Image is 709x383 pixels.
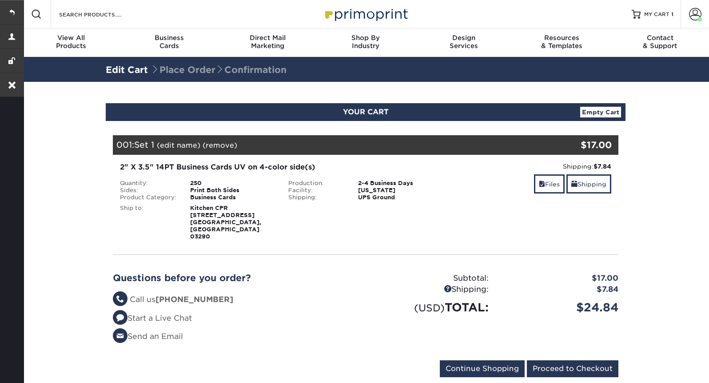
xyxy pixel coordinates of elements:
strong: Kitchen CPR [STREET_ADDRESS] [GEOGRAPHIC_DATA], [GEOGRAPHIC_DATA] 03290 [190,205,261,240]
a: Start a Live Chat [113,314,192,323]
a: Empty Cart [580,107,621,117]
div: Business Cards [183,194,282,201]
a: Files [534,174,565,194]
div: Cards [120,34,219,50]
div: Subtotal: [366,273,495,284]
a: Shop ByIndustry [317,28,415,57]
a: BusinessCards [120,28,219,57]
span: YOUR CART [343,108,389,116]
span: MY CART [644,11,669,18]
input: Proceed to Checkout [527,360,618,377]
div: Industry [317,34,415,50]
span: View All [22,34,120,42]
span: Business [120,34,219,42]
div: 2" X 3.5" 14PT Business Cards UV on 4-color side(s) [120,162,443,173]
span: Contact [611,34,709,42]
strong: $7.84 [593,163,611,170]
span: Design [414,34,513,42]
div: Production: [282,180,352,187]
li: Call us [113,294,359,306]
span: 1 [671,11,673,17]
span: files [539,181,545,188]
div: & Support [611,34,709,50]
div: Product Category: [113,194,183,201]
div: 2-4 Business Days [351,180,450,187]
a: (edit name) [157,141,200,149]
div: $7.84 [495,284,625,295]
div: Facility: [282,187,352,194]
div: Marketing [219,34,317,50]
div: [US_STATE] [351,187,450,194]
div: TOTAL: [366,299,495,316]
a: (remove) [203,141,237,149]
small: (USD) [414,302,445,314]
div: Services [414,34,513,50]
span: Place Order Confirmation [151,65,287,75]
input: Continue Shopping [440,360,525,377]
input: SEARCH PRODUCTS..... [58,9,145,20]
a: Edit Cart [106,65,148,75]
div: UPS Ground [351,194,450,201]
span: Direct Mail [219,34,317,42]
div: Sides: [113,187,183,194]
span: Set 1 [134,140,154,149]
div: $17.00 [534,138,612,152]
div: 001: [113,135,534,155]
a: Resources& Templates [513,28,611,57]
a: Direct MailMarketing [219,28,317,57]
a: Send an Email [113,332,183,341]
span: Shop By [317,34,415,42]
h2: Questions before you order? [113,273,359,283]
div: & Templates [513,34,611,50]
div: Print Both Sides [183,187,282,194]
div: Shipping: [366,284,495,295]
a: View AllProducts [22,28,120,57]
div: $17.00 [495,273,625,284]
span: Resources [513,34,611,42]
a: DesignServices [414,28,513,57]
div: Products [22,34,120,50]
a: Shipping [566,174,611,194]
div: 250 [183,180,282,187]
div: Quantity: [113,180,183,187]
img: Primoprint [321,4,410,24]
strong: [PHONE_NUMBER] [155,295,233,304]
div: Shipping: [282,194,352,201]
div: $24.84 [495,299,625,316]
div: Ship to: [113,205,183,240]
a: Contact& Support [611,28,709,57]
div: Shipping: [456,162,611,171]
span: shipping [571,181,578,188]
